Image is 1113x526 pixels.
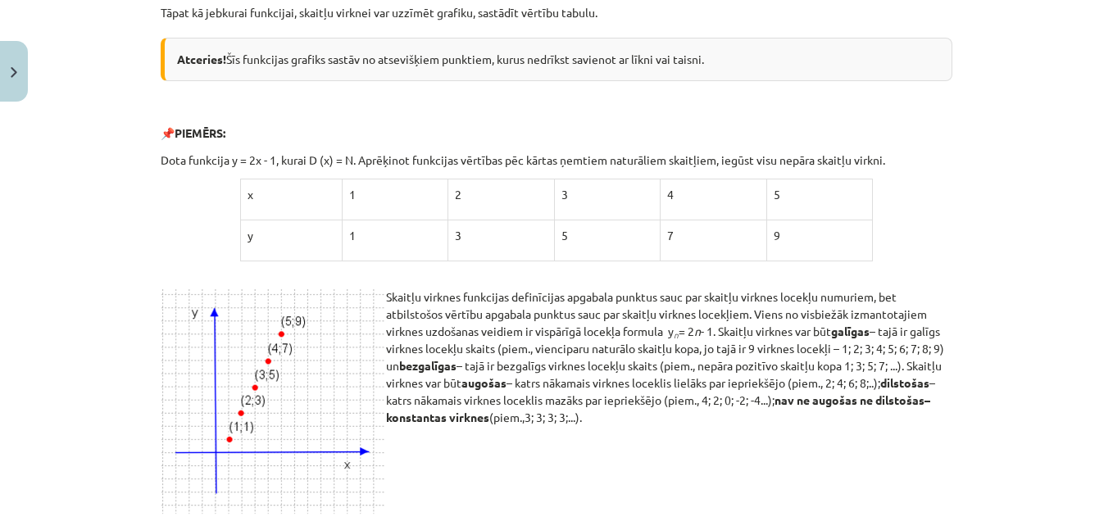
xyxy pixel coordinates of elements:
b: augošas [461,375,507,390]
p: 3 [561,186,653,203]
p: 7 [667,227,759,244]
p: 5 [561,227,653,244]
p: y [248,227,335,244]
b: nav ne augošas ne dilstošas [775,392,924,407]
b: dilstošas [880,375,929,390]
p: 2 [455,186,547,203]
div: Šīs funkcijas grafiks sastāv no atsevišķiem punktiem, kurus nedrīkst savienot ar līkni vai taisni. [161,38,952,81]
b: Atceries! [177,52,226,66]
b: galīgas [831,324,870,338]
p: Skaitļu virknes funkcijas definīcijas apgabala punktus sauc par skaitļu virknes locekļu numuriem,... [161,288,952,426]
p: 1 [349,227,441,244]
p: 1 [349,186,441,203]
p: 4 [667,186,759,203]
b: bezgalīgas [399,358,457,373]
p: 📌 [161,125,952,142]
b: PIEMĒRS: [175,125,225,140]
em: n [694,324,701,338]
p: Dota funkcija y = 2x - 1, kurai D (x) = N. Aprēķinot funkcijas vērtības pēc kārtas ņemtiem naturā... [161,152,952,169]
p: 3 [455,227,547,244]
b: konstantas virknes [386,410,489,424]
em: n [674,329,679,341]
img: icon-close-lesson-0947bae3869378f0d4975bcd49f059093ad1ed9edebbc8119c70593378902aed.svg [11,67,17,78]
p: 5 [774,186,866,203]
p: x [248,186,335,203]
p: Tāpat kā jebkurai funkcijai, skaitļu virknei var uzzīmēt grafiku, sastādīt vērtību tabulu. [161,4,952,21]
p: 9 [774,227,866,244]
strong: – [924,392,930,407]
